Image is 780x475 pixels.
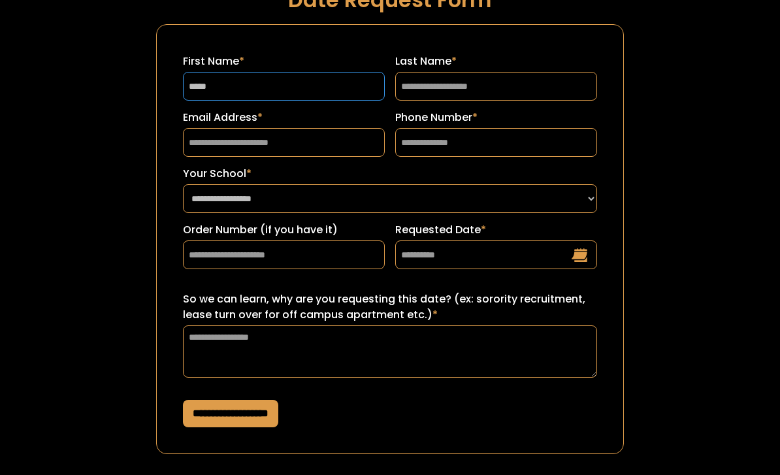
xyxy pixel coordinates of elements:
label: Last Name [395,54,597,69]
label: Email Address [183,110,385,125]
label: So we can learn, why are you requesting this date? (ex: sorority recruitment, lease turn over for... [183,291,597,323]
label: First Name [183,54,385,69]
label: Requested Date [395,222,597,238]
label: Phone Number [395,110,597,125]
label: Your School [183,166,597,182]
label: Order Number (if you have it) [183,222,385,238]
form: Request a Date Form [156,24,624,454]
